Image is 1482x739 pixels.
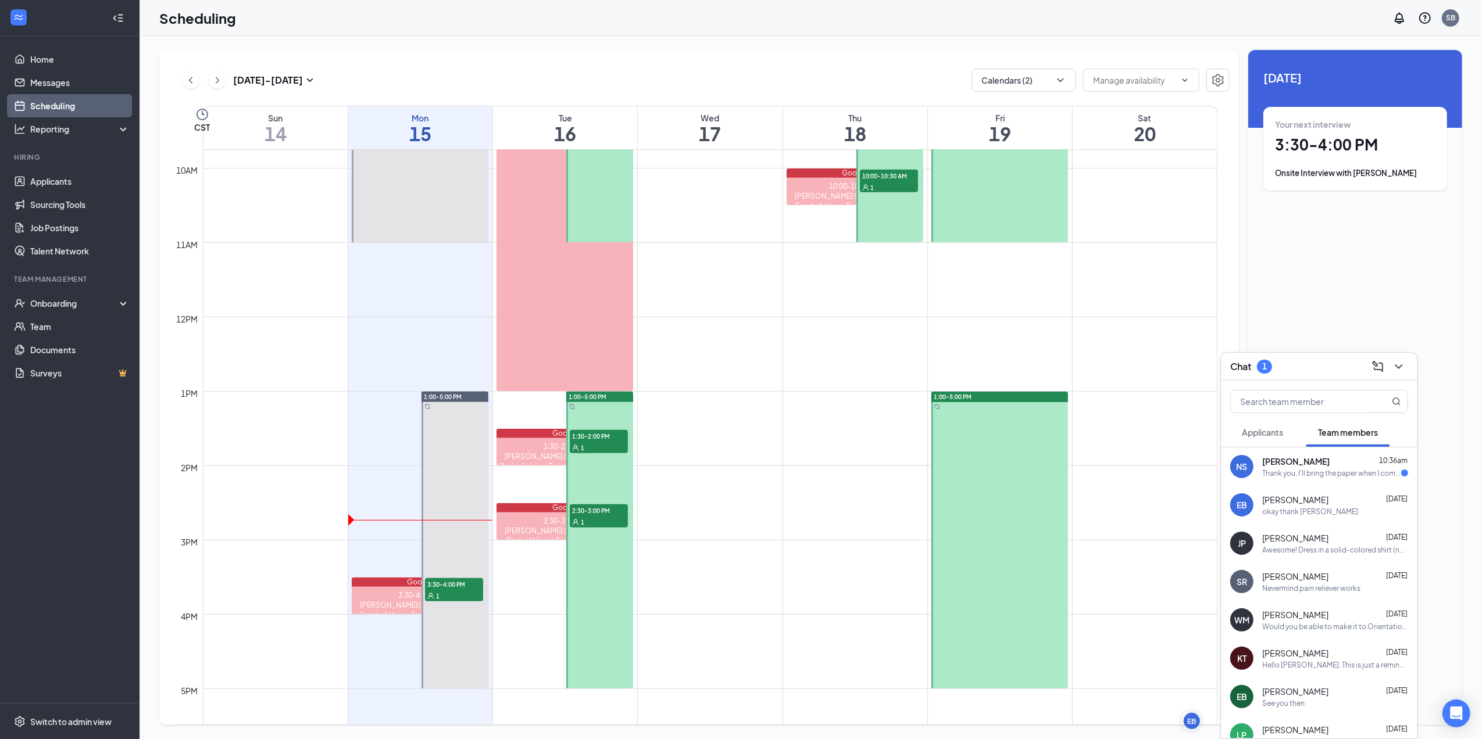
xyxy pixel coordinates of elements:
svg: ChevronDown [1180,76,1190,85]
svg: User [572,444,579,451]
span: [DATE] [1386,571,1408,580]
div: 10:00-10:30 AM [787,181,923,191]
span: 1:00-5:00 PM [424,393,462,401]
svg: QuestionInfo [1418,11,1432,25]
h3: [DATE] - [DATE] [233,74,303,87]
h1: 16 [493,124,637,144]
span: [DATE] [1386,533,1408,541]
a: Sourcing Tools [30,193,130,216]
div: Hello [PERSON_NAME]. This is just a reminder about Orientation [DATE] 4pm-9pm. Make sure to dress... [1262,660,1408,670]
svg: UserCheck [14,297,26,309]
a: September 15, 2025 [348,106,492,149]
div: SB [1446,13,1455,23]
div: Switch to admin view [30,716,112,727]
button: ChevronRight [209,71,226,89]
button: Settings [1206,69,1230,92]
a: Documents [30,338,130,361]
a: Team [30,315,130,338]
a: September 18, 2025 [783,106,927,149]
h1: 20 [1073,124,1217,144]
a: Scheduling [30,94,130,117]
span: 1 [581,444,584,452]
h1: 18 [783,124,927,144]
div: Thank you, I'll bring the paper when I come in [DATE], I don't want to bring it up there and risk... [1262,468,1401,478]
div: [PERSON_NAME] (Onsite Interview - Front of House Team Member (Night Shift) at [GEOGRAPHIC_DATA]) [787,191,923,221]
a: Home [30,48,130,71]
input: Manage availability [1093,74,1176,87]
h1: 17 [638,124,782,144]
a: Applicants [30,170,130,193]
div: EB [1188,716,1197,726]
div: Hiring [14,152,127,162]
div: [PERSON_NAME] (Onsite Interview - Back of House Team Member (Night Shift) at [GEOGRAPHIC_DATA]) [497,526,633,555]
h1: Scheduling [159,8,236,28]
svg: Settings [1211,73,1225,87]
span: 2:30-3:00 PM [570,504,628,516]
svg: MagnifyingGlass [1392,397,1401,406]
span: 1 [581,518,584,526]
input: Search team member [1231,390,1369,412]
span: [PERSON_NAME] [1262,455,1330,467]
div: [PERSON_NAME] (Onsite Interview - Back of House Team Member (Day Shift) at [GEOGRAPHIC_DATA]) [497,451,633,481]
svg: WorkstreamLogo [13,12,24,23]
div: Sat [1073,112,1217,124]
span: 10:00-10:30 AM [860,170,918,181]
button: Calendars (2)ChevronDown [972,69,1076,92]
span: 3:30-4:00 PM [425,578,483,590]
span: [DATE] [1386,724,1408,733]
svg: Clock [195,107,209,121]
span: 1:30-2:00 PM [570,430,628,442]
div: 5pm [179,684,201,697]
svg: SmallChevronDown [303,73,317,87]
a: September 19, 2025 [928,106,1072,149]
span: [DATE] [1386,609,1408,618]
h1: 14 [203,124,348,144]
span: [DATE] [1386,648,1408,657]
a: September 14, 2025 [203,106,348,149]
div: Onsite Interview with [PERSON_NAME] [1275,167,1435,179]
span: [PERSON_NAME] [1262,571,1329,582]
span: Team members [1318,427,1378,437]
div: 1pm [179,387,201,400]
svg: ComposeMessage [1371,360,1385,374]
a: September 16, 2025 [493,106,637,149]
button: ChevronLeft [182,71,199,89]
button: ChevronDown [1390,357,1408,376]
a: September 20, 2025 [1073,106,1217,149]
button: ComposeMessage [1369,357,1387,376]
svg: User [862,184,869,191]
div: 4pm [179,610,201,623]
div: Mon [348,112,492,124]
div: Fri [928,112,1072,124]
div: 11am [174,238,201,251]
span: [PERSON_NAME] [1262,532,1329,544]
svg: ChevronRight [212,73,223,87]
svg: Sync [569,404,575,410]
div: okay thank [PERSON_NAME] [1262,507,1358,516]
h1: 3:30 - 4:00 PM [1275,135,1435,155]
div: Would you be able to make it to Orientation [DATE] 4pm-9pm? [1262,622,1408,632]
div: Wed [638,112,782,124]
div: See you then [1262,698,1305,708]
div: EB [1237,691,1247,702]
div: Awesome! Dress in a solid-colored shirt (no logos, words, or images), pants without rips or holes... [1262,545,1408,555]
span: [PERSON_NAME] [1262,724,1329,736]
div: Nevermind pain reliever works [1262,583,1360,593]
h3: Chat [1230,360,1251,373]
div: 2:30-3:00 PM [497,516,633,526]
div: [PERSON_NAME] (Onsite Interview - Front of House Team Member (Night Shift) at [GEOGRAPHIC_DATA]) [352,600,488,630]
a: Messages [30,71,130,94]
div: Your next interview [1275,119,1435,130]
span: CST [194,121,210,133]
span: 10:36am [1379,456,1408,465]
svg: ChevronDown [1392,360,1406,374]
svg: Sync [934,404,940,410]
div: JP [1238,537,1246,549]
span: 1 [436,592,440,600]
span: 1 [871,184,874,192]
div: Reporting [30,123,130,135]
div: Google [497,429,633,438]
div: Sun [203,112,348,124]
div: KT [1237,652,1247,664]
